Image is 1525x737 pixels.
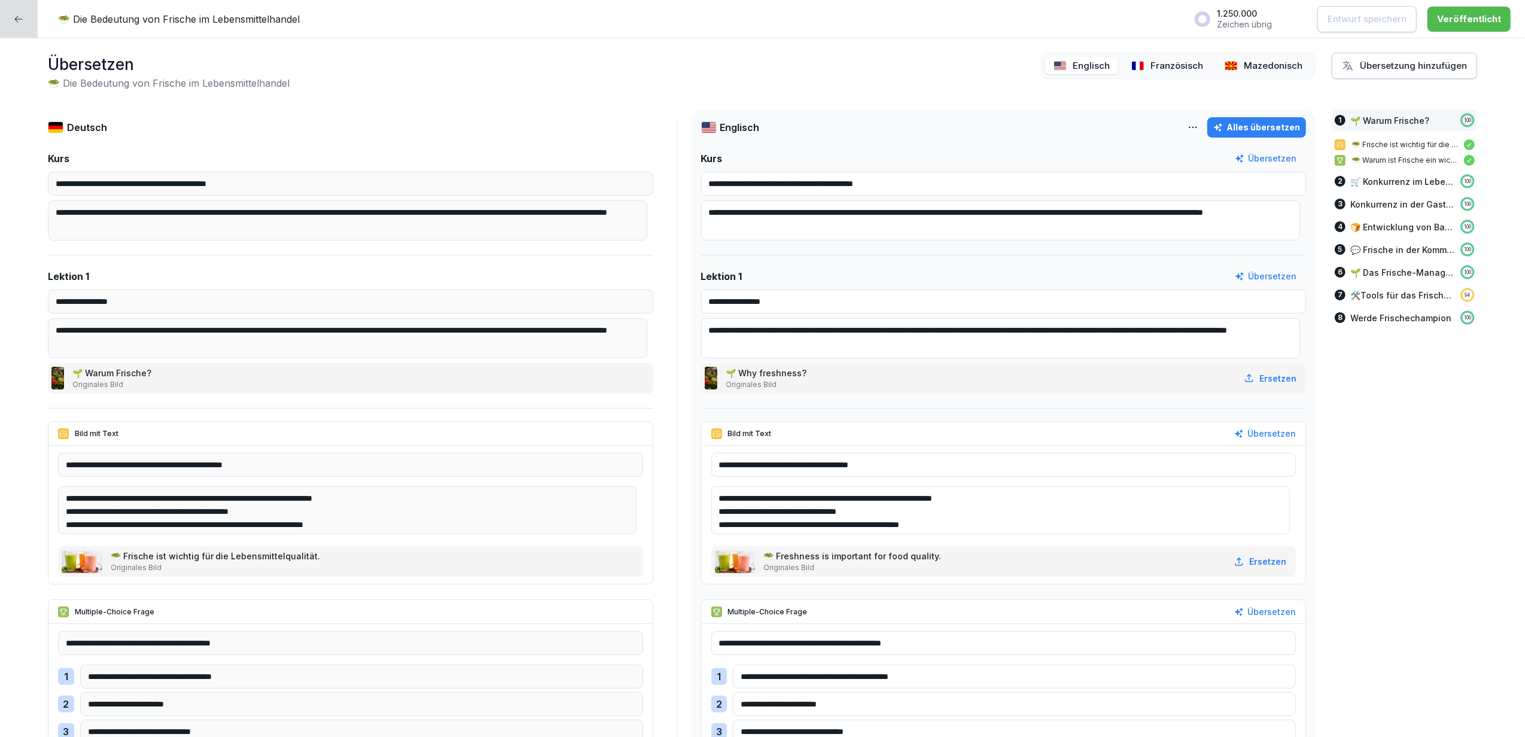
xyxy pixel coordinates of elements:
[1350,289,1454,301] p: 🛠️Tools für das Frischemanagement
[1054,61,1067,71] img: us.svg
[720,120,760,135] p: Englisch
[58,668,74,685] div: 1
[1335,244,1346,255] div: 5
[1234,427,1296,440] button: Übersetzen
[1188,4,1307,34] button: 1.250.000Zeichen übrig
[1437,13,1501,26] div: Veröffentlicht
[1350,175,1454,188] p: 🛒 Konkurrenz im Lebensmitteleinzelhandel
[1335,290,1346,300] div: 7
[715,550,756,573] img: jtlfdz2w21hp09dnwmufvh43.png
[48,121,63,133] img: de.svg
[701,151,723,166] p: Kurs
[1235,270,1296,283] button: Übersetzen
[1332,53,1477,79] button: Übersetzung hinzufügen
[1350,266,1454,279] p: 🌱 Das Frische-Management-System
[1131,61,1144,71] img: fr.svg
[1244,59,1302,73] p: Mazedonisch
[62,550,102,573] img: jtlfdz2w21hp09dnwmufvh43.png
[1352,139,1458,150] p: 🥗 Frische ist wichtig für die Lebensmittelqualität.
[763,562,943,573] p: Originales Bild
[111,550,323,562] p: 🥗 Frische ist wichtig für die Lebensmittelqualität.
[1350,312,1451,324] p: Werde Frischechampion
[1249,555,1286,568] p: Ersetzen
[1328,13,1407,26] p: Entwurf speichern
[1350,198,1454,211] p: Konkurrenz in der Gastronomie
[726,367,809,379] p: 🌱 Why freshness?
[763,550,943,562] p: 🥗 Freshness is important for food quality.
[1335,115,1346,126] div: 1
[1150,59,1203,73] p: Französisch
[1217,8,1272,19] p: 1.250.000
[1335,221,1346,232] div: 4
[48,269,89,284] p: Lektion 1
[51,367,64,389] img: sa4okjfhfopnf095aqmuws2y.png
[1335,312,1346,323] div: 8
[711,668,728,685] div: 1
[1350,243,1454,256] p: 💬 Frische in der Kommunikation
[1335,267,1346,278] div: 6
[58,12,300,26] p: 🥗 Die Bedeutung von Frische im Lebensmittelhandel
[58,696,74,712] div: 2
[1217,19,1272,30] p: Zeichen übrig
[1465,291,1471,299] p: 94
[711,696,728,712] div: 2
[75,428,118,439] p: Bild mit Text
[701,121,717,133] img: us.svg
[1350,221,1454,233] p: 🍞 Entwicklung von BackWerk
[1234,605,1296,619] button: Übersetzen
[72,379,154,390] p: Originales Bild
[1464,178,1471,185] p: 100
[728,607,808,617] p: Multiple-Choice Frage
[1317,6,1417,32] button: Entwurf speichern
[705,367,717,389] img: sa4okjfhfopnf095aqmuws2y.png
[1073,59,1110,73] p: Englisch
[1464,314,1471,321] p: 100
[1352,155,1458,166] p: 🥗 Warum ist Frische ein wichtiger Kundenwunsch?
[1259,372,1296,385] p: Ersetzen
[1427,7,1511,32] button: Veröffentlicht
[48,53,290,76] h1: Übersetzen
[1213,121,1300,134] div: Alles übersetzen
[728,428,772,439] p: Bild mit Text
[72,367,154,379] p: 🌱 Warum Frische?
[1225,61,1238,71] img: mk.svg
[48,151,69,166] p: Kurs
[1464,246,1471,253] p: 100
[111,562,323,573] p: Originales Bild
[1335,199,1346,209] div: 3
[67,120,107,135] p: Deutsch
[1207,117,1306,138] button: Alles übersetzen
[726,379,809,390] p: Originales Bild
[1464,223,1471,230] p: 100
[701,269,742,284] p: Lektion 1
[1464,117,1471,124] p: 100
[1350,114,1429,127] p: 🌱 Warum Frische?
[1335,176,1346,187] div: 2
[75,607,154,617] p: Multiple-Choice Frage
[1235,152,1296,165] button: Übersetzen
[1464,200,1471,208] p: 100
[48,76,290,90] h2: 🥗 Die Bedeutung von Frische im Lebensmittelhandel
[1342,59,1467,72] div: Übersetzung hinzufügen
[1464,269,1471,276] p: 100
